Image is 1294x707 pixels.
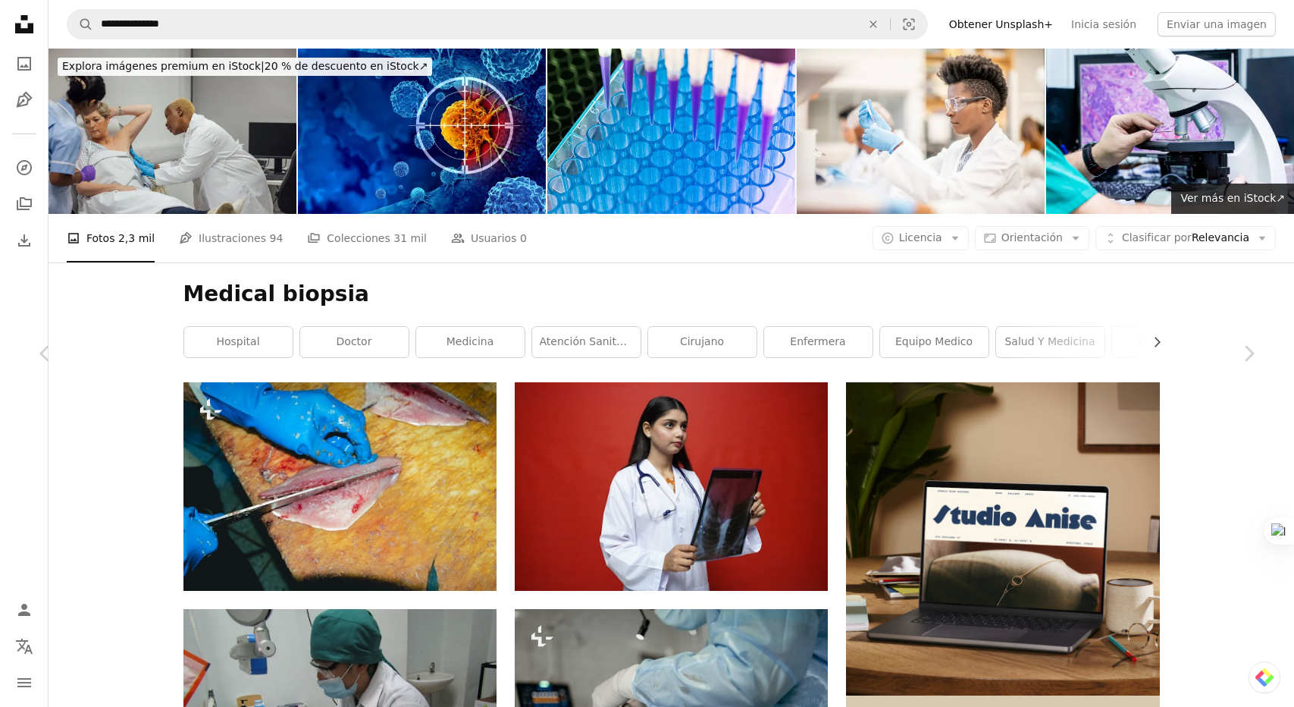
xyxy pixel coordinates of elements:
a: atención sanitarium [532,327,641,357]
a: Obtener Unsplash+ [940,12,1062,36]
span: 31 mil [393,230,427,247]
span: Ver más en iStock ↗ [1180,192,1285,204]
a: Ilustraciones [9,85,39,115]
button: desplazar lista a la derecha [1143,327,1160,357]
button: Licencia [873,226,969,250]
img: Una mujer sosteniendo una tableta [515,382,828,591]
button: Menú [9,668,39,698]
img: Alguien está cortando pescado con un cuchillo. [183,382,497,591]
a: Fotos [9,49,39,79]
img: file-1705123271268-c3eaf6a79b21image [846,382,1159,696]
button: Búsqueda visual [891,10,927,39]
a: Explora imágenes premium en iStock|20 % de descuento en iStock↗ [49,49,441,85]
span: Relevancia [1122,231,1249,246]
a: medicina [416,327,525,357]
img: Asistente de laboratorio trabaja con microscopio en el laboratorio moderno. [1046,49,1294,214]
a: doctor [300,327,409,357]
span: 0 [520,230,527,247]
a: Siguiente [1203,281,1294,426]
a: hospital [184,327,293,357]
button: Idioma [9,631,39,661]
a: Una mujer sosteniendo una tableta [515,479,828,493]
img: Experimento científico [547,49,795,214]
a: cirujano [648,327,757,357]
a: Usuarios 0 [451,214,527,262]
a: Explorar [9,152,39,183]
span: Explora imágenes premium en iStock | [62,60,265,72]
form: Encuentra imágenes en todo el sitio [67,9,928,39]
a: enfermera [764,327,873,357]
span: Licencia [899,231,942,244]
span: 94 [269,230,283,247]
a: Iniciar sesión / Registrarse [9,595,39,625]
button: Enviar una imagen [1158,12,1276,36]
a: Historial de descargas [9,225,39,256]
a: Inicia sesión [1062,12,1145,36]
img: Científico busca una cura [797,49,1045,214]
h1: Medical biopsia [183,281,1160,308]
button: Borrar [857,10,890,39]
a: salud y medicina [996,327,1104,357]
a: Equipo medico [880,327,989,357]
span: 20 % de descuento en iStock ↗ [62,60,428,72]
a: Colecciones [9,189,39,219]
a: Alguien está cortando pescado con un cuchillo. [183,479,497,493]
span: Orientación [1001,231,1063,244]
a: Colecciones 31 mil [307,214,427,262]
a: Ilustraciones 94 [179,214,283,262]
button: Orientación [975,226,1089,250]
a: Ver más en iStock↗ [1171,184,1294,214]
button: Clasificar porRelevancia [1095,226,1276,250]
span: Clasificar por [1122,231,1192,244]
a: ocupación [1112,327,1220,357]
button: Buscar en Unsplash [67,10,93,39]
img: Un rasguño agudo [49,49,296,214]
img: Detección del cáncer [298,49,546,214]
